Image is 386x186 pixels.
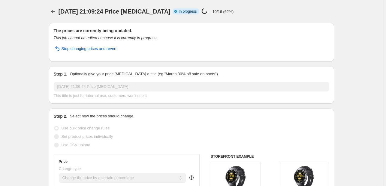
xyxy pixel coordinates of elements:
p: Select how the prices should change [70,113,133,119]
div: help [188,175,195,181]
span: Change type [59,166,81,171]
h2: Step 2. [54,113,68,119]
button: Price change jobs [49,7,57,16]
h3: Price [59,159,68,164]
span: In progress [179,9,197,14]
input: 30% off holiday sale [54,82,329,91]
span: Use CSV upload [62,143,90,147]
span: Use bulk price change rules [62,126,110,130]
h2: Step 1. [54,71,68,77]
span: [DATE] 21:09:24 Price [MEDICAL_DATA] [59,8,170,15]
span: This title is just for internal use, customers won't see it [54,93,147,98]
h6: STOREFRONT EXAMPLE [211,154,329,159]
i: This job cannot be edited because it is currently in progress. [54,36,158,40]
h2: The prices are currently being updated. [54,28,329,34]
button: Stop changing prices and revert [50,44,120,54]
p: 10/16 (62%) [212,9,234,14]
span: Set product prices individually [62,134,113,139]
p: Optionally give your price [MEDICAL_DATA] a title (eg "March 30% off sale on boots") [70,71,218,77]
span: Stop changing prices and revert [62,46,117,52]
